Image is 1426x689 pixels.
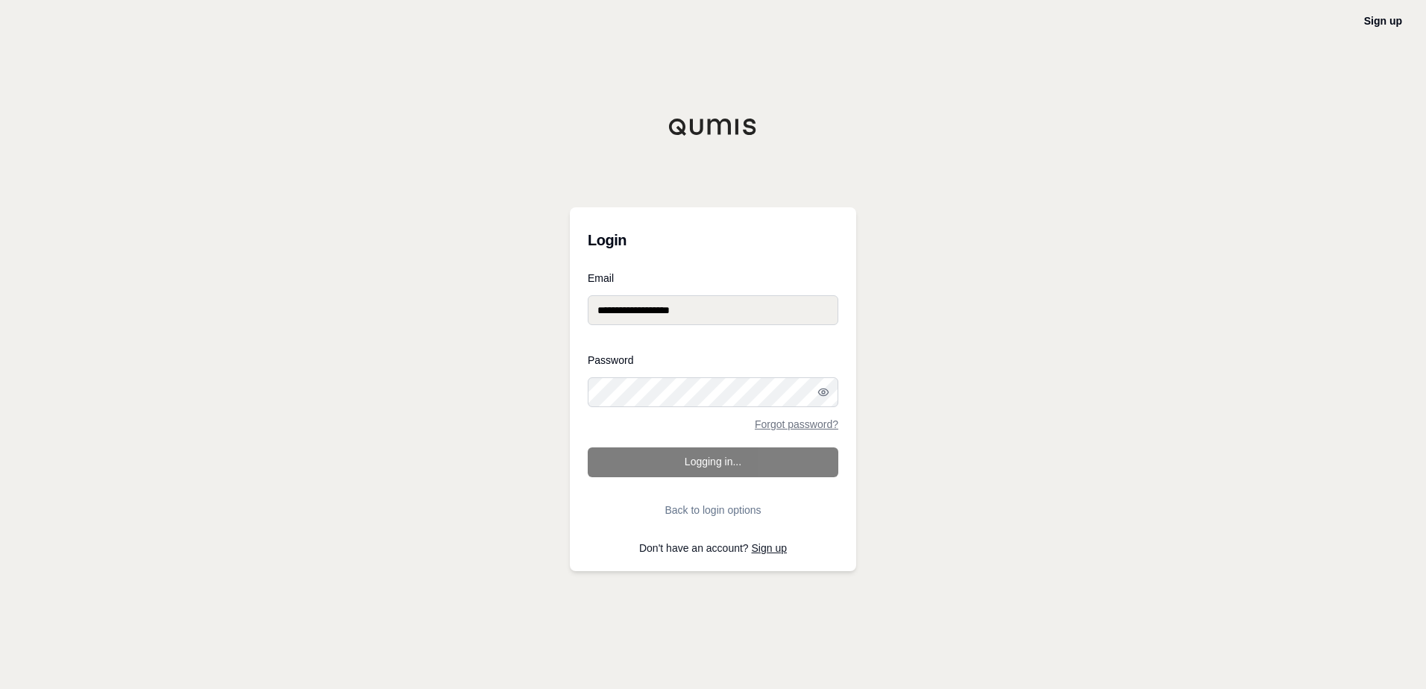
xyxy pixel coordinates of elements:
[752,542,787,554] a: Sign up
[588,273,838,283] label: Email
[755,419,838,430] a: Forgot password?
[588,225,838,255] h3: Login
[668,118,758,136] img: Qumis
[588,543,838,553] p: Don't have an account?
[588,495,838,525] button: Back to login options
[588,355,838,365] label: Password
[1364,15,1402,27] a: Sign up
